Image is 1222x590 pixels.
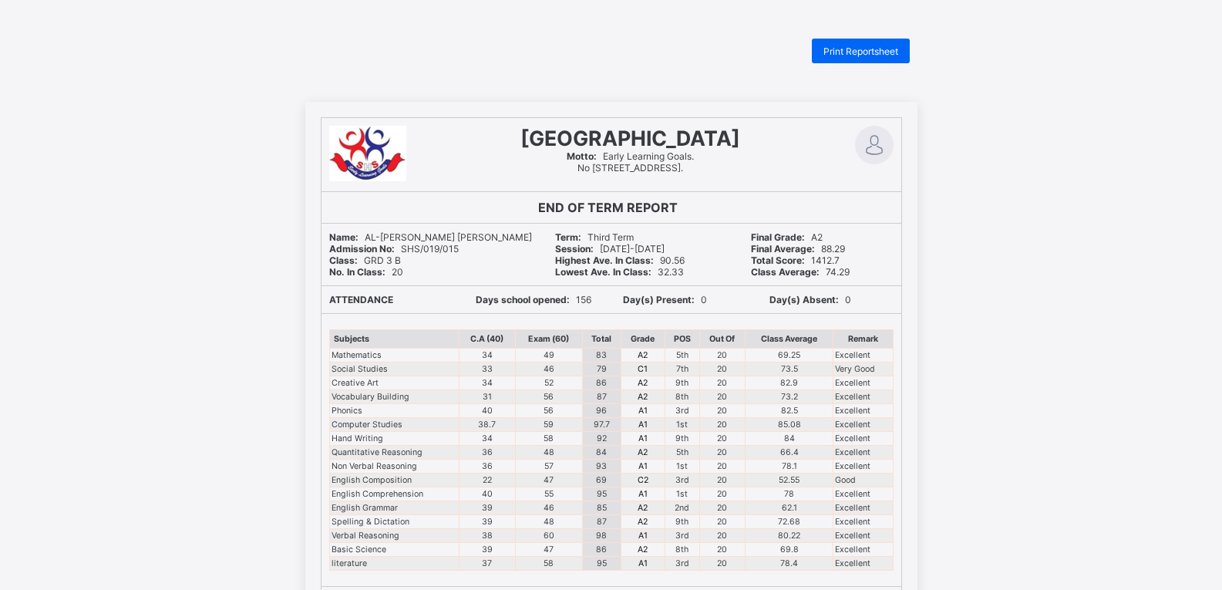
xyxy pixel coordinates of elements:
[329,445,459,459] td: Quantitative Reasoning
[621,459,665,473] td: A1
[515,348,582,362] td: 49
[459,528,515,542] td: 38
[621,376,665,389] td: A2
[329,329,459,348] th: Subjects
[746,501,833,514] td: 62.1
[746,514,833,528] td: 72.68
[582,514,621,528] td: 87
[665,445,699,459] td: 5th
[699,556,746,570] td: 20
[515,487,582,501] td: 55
[515,542,582,556] td: 47
[751,255,805,266] b: Total Score:
[329,348,459,362] td: Mathematics
[769,294,851,305] span: 0
[833,417,893,431] td: Excellent
[699,459,746,473] td: 20
[665,431,699,445] td: 9th
[699,389,746,403] td: 20
[582,329,621,348] th: Total
[623,294,695,305] b: Day(s) Present:
[459,329,515,348] th: C.A (40)
[621,487,665,501] td: A1
[833,362,893,376] td: Very Good
[746,376,833,389] td: 82.9
[459,459,515,473] td: 36
[746,445,833,459] td: 66.4
[746,362,833,376] td: 73.5
[538,200,678,215] b: END OF TERM REPORT
[329,362,459,376] td: Social Studies
[515,431,582,445] td: 58
[459,487,515,501] td: 40
[515,403,582,417] td: 56
[699,487,746,501] td: 20
[665,362,699,376] td: 7th
[459,417,515,431] td: 38.7
[582,362,621,376] td: 79
[746,528,833,542] td: 80.22
[329,431,459,445] td: Hand Writing
[699,514,746,528] td: 20
[699,473,746,487] td: 20
[459,431,515,445] td: 34
[751,231,823,243] span: A2
[329,255,401,266] span: GRD 3 B
[751,266,820,278] b: Class Average:
[582,528,621,542] td: 98
[515,514,582,528] td: 48
[567,150,597,162] b: Motto:
[582,445,621,459] td: 84
[515,389,582,403] td: 56
[582,431,621,445] td: 92
[582,376,621,389] td: 86
[833,389,893,403] td: Excellent
[665,487,699,501] td: 1st
[833,431,893,445] td: Excellent
[555,231,581,243] b: Term:
[515,556,582,570] td: 58
[699,501,746,514] td: 20
[665,556,699,570] td: 3rd
[515,376,582,389] td: 52
[833,403,893,417] td: Excellent
[459,362,515,376] td: 33
[555,243,594,255] b: Session:
[459,403,515,417] td: 40
[520,126,740,150] span: [GEOGRAPHIC_DATA]
[459,445,515,459] td: 36
[329,542,459,556] td: Basic Science
[751,231,805,243] b: Final Grade:
[746,348,833,362] td: 69.25
[665,514,699,528] td: 9th
[515,417,582,431] td: 59
[582,473,621,487] td: 69
[515,362,582,376] td: 46
[665,403,699,417] td: 3rd
[699,362,746,376] td: 20
[459,376,515,389] td: 34
[623,294,707,305] span: 0
[665,389,699,403] td: 8th
[699,403,746,417] td: 20
[582,403,621,417] td: 96
[699,376,746,389] td: 20
[621,556,665,570] td: A1
[751,243,845,255] span: 88.29
[515,473,582,487] td: 47
[746,389,833,403] td: 73.2
[582,417,621,431] td: 97.7
[665,329,699,348] th: POS
[699,542,746,556] td: 20
[621,514,665,528] td: A2
[459,501,515,514] td: 39
[621,389,665,403] td: A2
[567,150,694,162] span: Early Learning Goals.
[665,528,699,542] td: 3rd
[833,528,893,542] td: Excellent
[833,376,893,389] td: Excellent
[823,46,898,57] span: Print Reportsheet
[621,473,665,487] td: C2
[833,514,893,528] td: Excellent
[555,243,665,255] span: [DATE]-[DATE]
